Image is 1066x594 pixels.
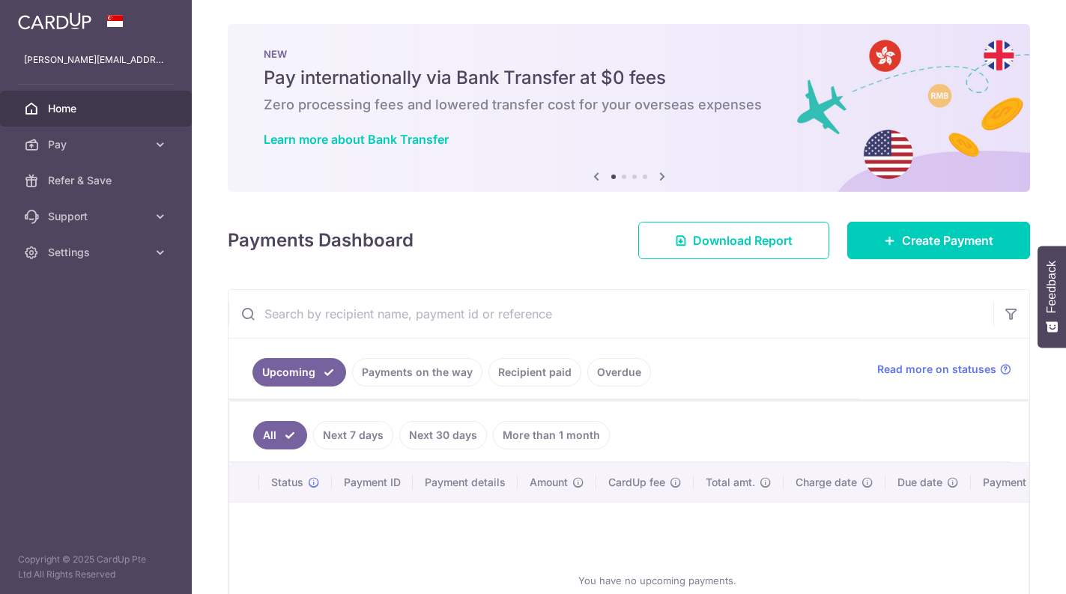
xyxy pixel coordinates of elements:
h6: Zero processing fees and lowered transfer cost for your overseas expenses [264,96,994,114]
img: CardUp [18,12,91,30]
span: CardUp fee [608,475,665,490]
span: Amount [530,475,568,490]
a: Read more on statuses [877,362,1011,377]
span: Refer & Save [48,173,147,188]
th: Payment ID [332,463,413,502]
input: Search by recipient name, payment id or reference [228,290,993,338]
a: Create Payment [847,222,1030,259]
a: Payments on the way [352,358,482,387]
span: Create Payment [902,231,993,249]
th: Payment details [413,463,518,502]
span: Total amt. [706,475,755,490]
p: NEW [264,48,994,60]
span: Download Report [693,231,793,249]
span: Feedback [1045,261,1059,313]
a: Recipient paid [488,358,581,387]
a: Learn more about Bank Transfer [264,132,449,147]
span: Status [271,475,303,490]
h4: Payments Dashboard [228,227,414,254]
span: Pay [48,137,147,152]
a: Next 7 days [313,421,393,449]
p: [PERSON_NAME][EMAIL_ADDRESS][DOMAIN_NAME] [24,52,168,67]
a: Overdue [587,358,651,387]
span: Due date [897,475,942,490]
a: Next 30 days [399,421,487,449]
a: All [253,421,307,449]
img: Bank transfer banner [228,24,1030,192]
span: Settings [48,245,147,260]
h5: Pay internationally via Bank Transfer at $0 fees [264,66,994,90]
a: More than 1 month [493,421,610,449]
span: Charge date [796,475,857,490]
span: Support [48,209,147,224]
a: Upcoming [252,358,346,387]
button: Feedback - Show survey [1038,246,1066,348]
span: Read more on statuses [877,362,996,377]
span: Home [48,101,147,116]
a: Download Report [638,222,829,259]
